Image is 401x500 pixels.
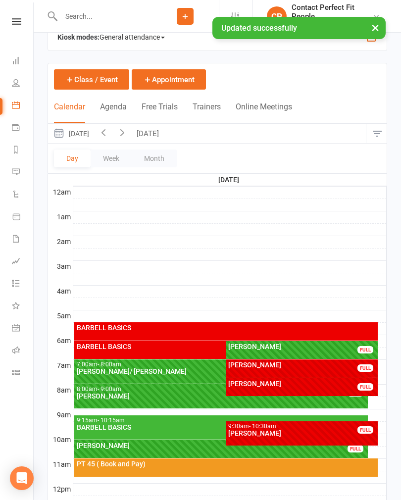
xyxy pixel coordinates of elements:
th: 4am [48,285,73,298]
button: × [366,17,384,38]
div: FULL [357,364,373,372]
a: Product Sales [12,206,34,229]
span: - 10:30am [249,423,276,430]
div: [PERSON_NAME] [76,393,366,400]
div: CP [267,6,287,26]
div: FULL [348,445,363,452]
div: FULL [357,426,373,434]
div: [PERSON_NAME] [228,343,376,350]
button: Week [91,150,132,167]
div: Contact Perfect Fit People [292,3,372,21]
th: 3am [48,260,73,273]
div: 8:00am [76,386,366,393]
a: General attendance kiosk mode [12,318,34,340]
th: 1am [48,211,73,223]
div: FULL [357,346,373,353]
a: Dashboard [12,50,34,73]
button: Month [132,150,177,167]
button: Class / Event [54,69,129,90]
a: Assessments [12,251,34,273]
a: Payments [12,117,34,140]
button: Appointment [132,69,206,90]
th: 10am [48,434,73,446]
button: [DATE] [48,124,94,143]
button: Agenda [100,102,127,123]
a: People [12,73,34,95]
th: [DATE] [73,174,387,186]
button: Trainers [193,102,221,123]
a: What's New [12,296,34,318]
span: - 9:00am [98,386,121,393]
button: Online Meetings [236,102,292,123]
th: 5am [48,310,73,322]
div: [PERSON_NAME] [228,380,376,387]
th: 8am [48,384,73,397]
button: [DATE] [132,124,166,143]
button: Day [54,150,91,167]
div: 9:30am [228,423,376,430]
th: 2am [48,236,73,248]
span: - 8:00am [98,361,121,368]
div: [PERSON_NAME] [76,442,366,449]
th: 11am [48,458,73,471]
div: PT 45 ( Book and Pay) [76,460,376,467]
input: Search... [58,9,151,23]
a: Class kiosk mode [12,362,34,385]
div: FULL [357,383,373,391]
div: Updated successfully [212,17,386,39]
div: 9:15am [76,417,366,424]
th: 7am [48,359,73,372]
th: 6am [48,335,73,347]
button: Calendar [54,102,85,123]
a: Calendar [12,95,34,117]
span: - 10:15am [98,417,125,424]
div: 7:00am [76,361,366,368]
button: Free Trials [142,102,178,123]
div: BARBELL BASICS [76,324,376,331]
th: 12am [48,186,73,199]
a: Roll call kiosk mode [12,340,34,362]
a: Reports [12,140,34,162]
th: 12pm [48,483,73,496]
div: [PERSON_NAME] [228,361,376,368]
div: Open Intercom Messenger [10,466,34,490]
div: BARBELL BASICS [76,343,366,350]
div: [PERSON_NAME]/ [PERSON_NAME] [76,368,366,375]
div: BARBELL BASICS [76,424,366,431]
div: [PERSON_NAME] [228,430,376,437]
th: 9am [48,409,73,421]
